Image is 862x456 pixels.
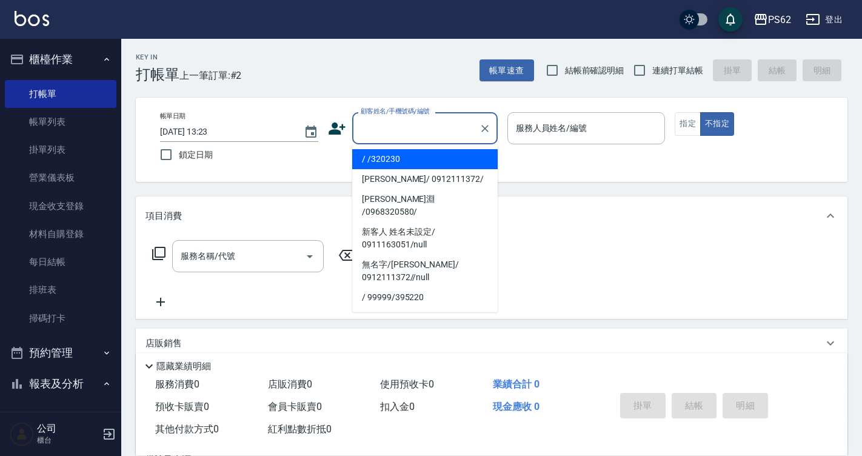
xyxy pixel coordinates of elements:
span: 現金應收 0 [493,401,540,412]
a: 營業儀表板 [5,164,116,192]
span: 扣入金 0 [380,401,415,412]
div: 項目消費 [136,196,847,235]
button: PS62 [749,7,796,32]
span: 店販消費 0 [268,378,312,390]
button: 櫃檯作業 [5,44,116,75]
a: 現金收支登錄 [5,192,116,220]
span: 上一筆訂單:#2 [179,68,242,83]
span: 業績合計 0 [493,378,540,390]
button: 預約管理 [5,337,116,369]
li: [PERSON_NAME]淵 /0968320580/ [352,189,498,222]
span: 會員卡販賣 0 [268,401,322,412]
button: 帳單速查 [479,59,534,82]
p: 店販銷售 [145,337,182,350]
span: 服務消費 0 [155,378,199,390]
li: [PERSON_NAME]/ 0912111372/ [352,169,498,189]
h5: 公司 [37,423,99,435]
p: 櫃台 [37,435,99,446]
li: 無名字/[PERSON_NAME]/ 0912111372//null [352,255,498,287]
button: Choose date, selected date is 2025-08-18 [296,118,326,147]
li: / /320230 [352,149,498,169]
span: 預收卡販賣 0 [155,401,209,412]
span: 鎖定日期 [179,149,213,161]
div: PS62 [768,12,791,27]
a: 帳單列表 [5,108,116,136]
li: / 99999/395220 [352,287,498,307]
input: YYYY/MM/DD hh:mm [160,122,292,142]
a: 材料自購登錄 [5,220,116,248]
button: 報表及分析 [5,368,116,400]
h3: 打帳單 [136,66,179,83]
label: 帳單日期 [160,112,185,121]
button: Clear [476,120,493,137]
p: 隱藏業績明細 [156,360,211,373]
a: 掃碼打卡 [5,304,116,332]
h2: Key In [136,53,179,61]
img: Person [10,422,34,446]
a: 排班表 [5,276,116,304]
p: 項目消費 [145,210,182,223]
label: 顧客姓名/手機號碼/編號 [361,107,430,116]
img: Logo [15,11,49,26]
span: 使用預收卡 0 [380,378,434,390]
a: 掛單列表 [5,136,116,164]
a: 報表目錄 [5,404,116,432]
button: save [718,7,743,32]
span: 連續打單結帳 [652,64,703,77]
span: 其他付款方式 0 [155,423,219,435]
span: 結帳前確認明細 [565,64,624,77]
div: 店販銷售 [136,329,847,358]
span: 紅利點數折抵 0 [268,423,332,435]
button: Open [300,247,319,266]
button: 登出 [801,8,847,31]
button: 指定 [675,112,701,136]
a: 打帳單 [5,80,116,108]
button: 不指定 [700,112,734,136]
li: 新客人 姓名未設定/ 0911163051/null [352,222,498,255]
a: 每日結帳 [5,248,116,276]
